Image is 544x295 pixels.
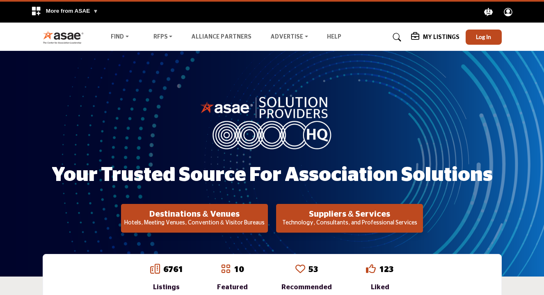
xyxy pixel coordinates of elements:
button: Destinations & Venues Hotels, Meeting Venues, Convention & Visitor Bureaus [121,204,268,233]
span: Log In [476,33,491,40]
h2: Suppliers & Services [279,209,421,219]
h1: Your Trusted Source for Association Solutions [52,162,493,188]
img: Site Logo [43,30,88,44]
a: 6761 [163,265,183,274]
a: 10 [234,265,244,274]
a: Find [105,32,135,43]
div: My Listings [411,32,459,42]
div: Featured [217,282,248,292]
div: Listings [150,282,183,292]
h2: Destinations & Venues [123,209,265,219]
i: Go to Liked [366,264,376,274]
p: Hotels, Meeting Venues, Convention & Visitor Bureaus [123,219,265,227]
h5: My Listings [423,34,459,41]
a: 123 [379,265,394,274]
p: Technology, Consultants, and Professional Services [279,219,421,227]
a: 53 [309,265,318,274]
img: image [200,95,344,149]
button: Log In [466,30,502,45]
a: RFPs [148,32,178,43]
div: Liked [366,282,394,292]
div: More from ASAE [26,2,103,23]
a: Search [385,31,407,44]
a: Alliance Partners [191,34,251,40]
span: More from ASAE [46,8,98,14]
button: Suppliers & Services Technology, Consultants, and Professional Services [276,204,423,233]
a: Go to Featured [221,264,231,275]
a: Go to Recommended [295,264,305,275]
div: Recommended [281,282,332,292]
a: Help [327,34,341,40]
a: Advertise [265,32,314,43]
